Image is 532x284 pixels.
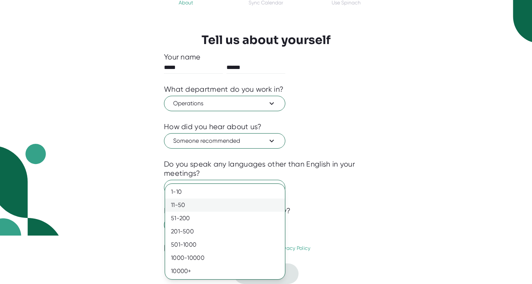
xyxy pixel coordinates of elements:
div: 501-1000 [165,238,285,251]
div: 201-500 [165,225,285,238]
div: 11-50 [165,199,285,212]
div: 10000+ [165,265,285,278]
div: 51-200 [165,212,285,225]
div: 1000-10000 [165,251,285,265]
div: 1-10 [165,185,285,199]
